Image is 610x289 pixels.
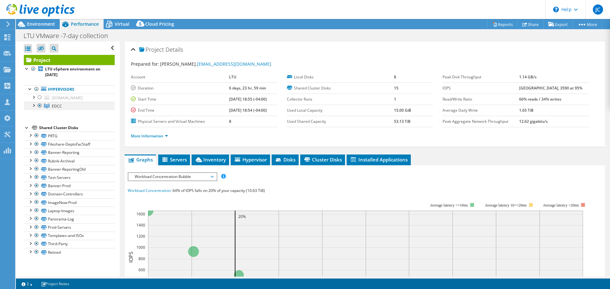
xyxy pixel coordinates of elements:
b: [DATE] 18:55 (-04:00) [229,96,267,102]
label: Average Daily Write [443,107,519,114]
tspan: Average latency <=10ms [430,203,468,207]
span: Details [166,46,183,53]
span: Installed Applications [350,156,408,163]
a: Test-Servers [24,173,115,181]
text: 1200 [136,233,145,239]
label: Read/Write Ratio [443,96,519,102]
a: Project Notes [37,280,74,288]
b: 12.62 gigabits/s [519,119,548,124]
svg: \n [553,7,559,12]
label: Physical Servers and Virtual Machines [131,118,229,125]
tspan: Average latency 10<=20ms [485,203,527,207]
b: LTU [229,74,236,80]
span: Virtual [115,21,129,27]
span: [DOMAIN_NAME] [52,95,83,101]
span: Environment [27,21,55,27]
text: 1600 [136,211,145,217]
b: 15 [394,85,398,91]
a: Banner-Reporting [24,148,115,157]
a: More Information [131,133,168,139]
a: Panorama-Log [24,215,115,223]
label: IOPS [443,85,519,91]
a: Third-Party [24,240,115,248]
text: IOPS [127,252,134,263]
a: Rubrik-Archival [24,157,115,165]
a: ImageNow-Prod [24,198,115,207]
a: Domain-Controllers [24,190,115,198]
span: Cloud Pricing [145,21,174,27]
label: Start Time [131,96,229,102]
span: Project [139,47,164,53]
div: Shared Cluster Disks [39,124,115,132]
span: Graphs [128,156,153,163]
span: JC [593,4,603,15]
b: 1.14 GB/s [519,74,537,80]
b: [GEOGRAPHIC_DATA], 3590 at 95% [519,85,582,91]
span: Inventory [195,156,226,163]
text: 800 [139,256,145,261]
a: Banner-ReportingOld [24,165,115,173]
b: LTU vSphere environment on [DATE] [45,66,100,77]
a: EDCC [24,102,115,110]
text: 1400 [136,222,145,228]
a: LTU vSphere environment on [DATE] [24,65,115,79]
a: Retired [24,248,115,256]
label: Account [131,74,229,80]
b: 1.65 TiB [519,108,533,113]
label: Used Local Capacity [287,107,394,114]
b: 53.13 TiB [394,119,410,124]
a: [EMAIL_ADDRESS][DOMAIN_NAME] [197,61,271,67]
a: Hypervisors [24,85,115,94]
label: Peak Aggregate Network Throughput [443,118,519,125]
span: Disks [275,156,295,163]
text: Average latency >20ms [543,203,579,207]
label: Shared Cluster Disks [287,85,394,91]
a: Banner-Prod [24,182,115,190]
b: [DATE] 18:54 (-04:00) [229,108,267,113]
label: Used Shared Capacity [287,118,394,125]
b: 15.00 GiB [394,108,411,113]
label: Duration [131,85,229,91]
text: 20% [238,214,246,219]
a: Project [24,55,115,65]
a: 2 [17,280,37,288]
span: Workload Concentration: [128,188,172,193]
span: [PERSON_NAME], [160,61,271,67]
label: Collector Runs [287,96,394,102]
a: Share [518,19,544,29]
a: Fileshare-DeptsFacStaff [24,140,115,148]
a: Templates-and-ISOs [24,232,115,240]
span: Servers [161,156,187,163]
b: 8 [229,119,231,124]
h1: LTU VMware -7-day collection [21,32,118,39]
span: EDCC [52,103,62,109]
label: Peak Disk Throughput [443,74,519,80]
label: Local Disks [287,74,394,80]
a: More [573,19,602,29]
span: Hypervisor [234,156,267,163]
label: Prepared for: [131,61,159,67]
b: 1 [394,96,396,102]
b: 8 [394,74,396,80]
text: 600 [139,267,145,273]
b: 6 days, 23 hr, 59 min [229,85,266,91]
span: Cluster Disks [303,156,342,163]
span: Workload Concentration Bubble [132,173,213,181]
text: 1000 [136,245,145,250]
a: Prod-Servers [24,223,115,232]
span: Performance [71,21,99,27]
span: 64% of IOPS falls on 20% of your capacity (10.63 TiB) [173,188,265,193]
a: PRTG [24,132,115,140]
label: End Time [131,107,229,114]
b: 66% reads / 34% writes [519,96,561,102]
a: Laptop-Images [24,207,115,215]
a: Export [543,19,573,29]
a: [DOMAIN_NAME] [24,94,115,102]
a: Reports [487,19,518,29]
